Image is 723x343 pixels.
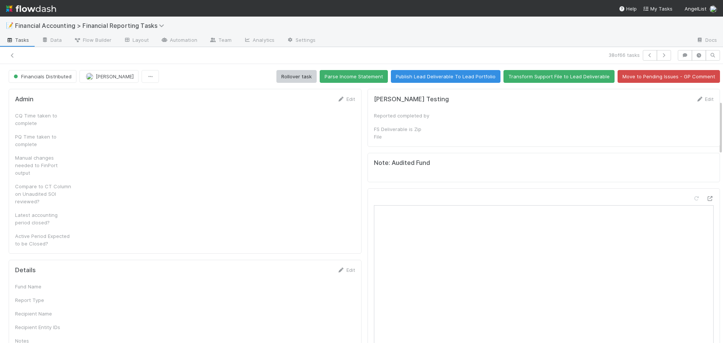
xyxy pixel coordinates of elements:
a: Edit [696,96,714,102]
a: Analytics [238,35,281,47]
a: Data [35,35,68,47]
div: Compare to CT Column on Unaudited SOI reviewed? [15,183,72,205]
div: Recipient Entity IDs [15,323,72,331]
a: Docs [690,35,723,47]
div: Help [619,5,637,12]
div: Recipient Name [15,310,72,317]
a: Flow Builder [68,35,117,47]
button: Transform Support File to Lead Deliverable [503,70,615,83]
div: FS Deliverable is Zip File [374,125,430,140]
span: AngelList [685,6,706,12]
button: Publish Lead Deliverable To Lead Portfolio [391,70,500,83]
a: My Tasks [643,5,673,12]
button: Rollover task [276,70,317,83]
button: [PERSON_NAME] [79,70,139,83]
div: Active Period Expected to be Closed? [15,232,72,247]
img: avatar_030f5503-c087-43c2-95d1-dd8963b2926c.png [709,5,717,13]
div: Latest accounting period closed? [15,211,72,226]
span: Flow Builder [74,36,111,44]
span: 38 of 66 tasks [609,51,640,59]
img: avatar_c7c7de23-09de-42ad-8e02-7981c37ee075.png [86,73,93,80]
img: logo-inverted-e16ddd16eac7371096b0.svg [6,2,56,15]
a: Layout [117,35,155,47]
div: Fund Name [15,283,72,290]
a: Edit [337,267,355,273]
a: Team [203,35,238,47]
div: CQ Time taken to complete [15,112,72,127]
span: 📝 [6,22,14,29]
a: Settings [281,35,322,47]
div: Reported completed by [374,112,430,119]
button: Parse Income Statement [320,70,388,83]
span: Financials Distributed [12,73,72,79]
button: Financials Distributed [9,70,76,83]
div: Report Type [15,296,72,304]
h5: Details [15,267,36,274]
span: Tasks [6,36,29,44]
a: Automation [155,35,203,47]
div: Manual changes needed to FinPort output [15,154,72,177]
a: Edit [337,96,355,102]
span: Financial Accounting > Financial Reporting Tasks [15,22,168,29]
h5: [PERSON_NAME] Testing [374,96,449,103]
h5: Note: Audited Fund [374,159,714,167]
span: [PERSON_NAME] [96,73,134,79]
h5: Admin [15,96,34,103]
span: My Tasks [643,6,673,12]
button: Move to Pending Issues - GP Comment [618,70,720,83]
div: PQ Time taken to complete [15,133,72,148]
